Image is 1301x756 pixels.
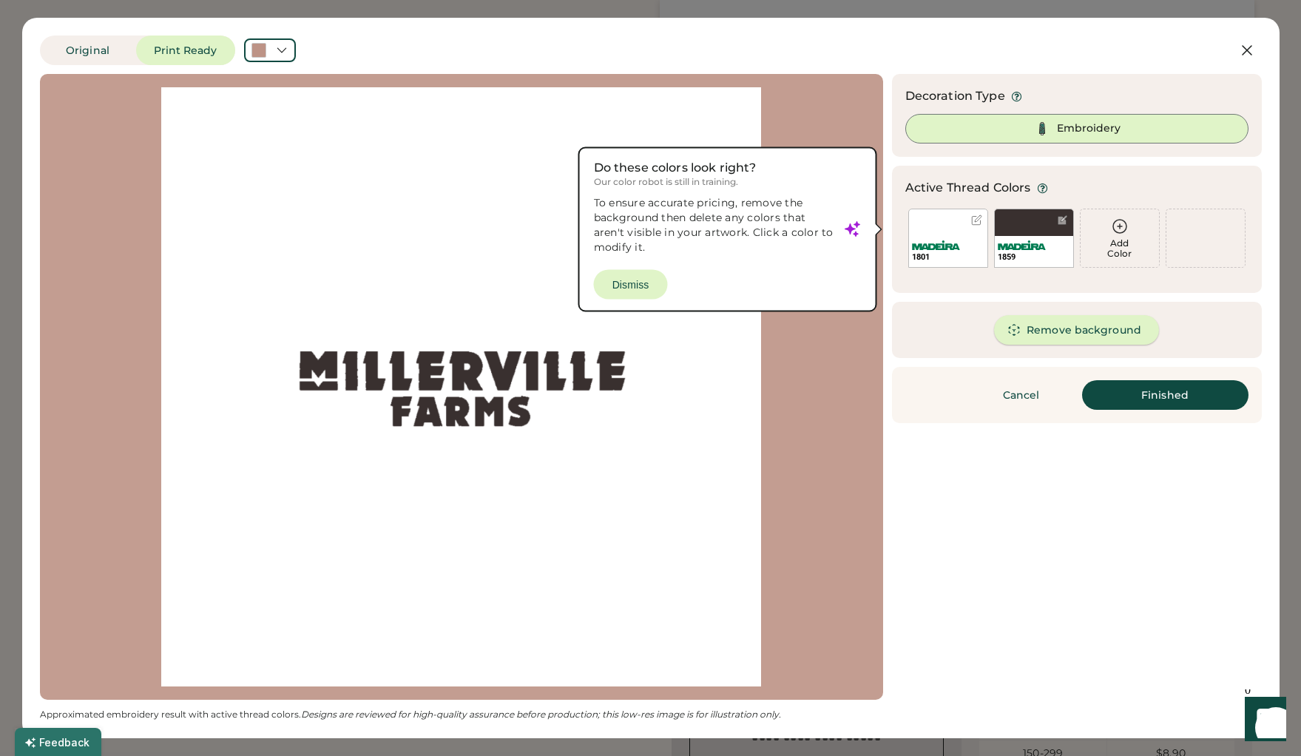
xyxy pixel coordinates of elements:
[1081,238,1159,259] div: Add Color
[136,36,235,65] button: Print Ready
[40,709,883,720] div: Approximated embroidery result with active thread colors.
[905,179,1031,197] div: Active Thread Colors
[970,380,1073,410] button: Cancel
[912,252,984,263] div: 1801
[998,252,1070,263] div: 1859
[1231,689,1294,753] iframe: Front Chat
[1057,121,1121,136] div: Embroidery
[912,240,960,250] img: Madeira%20Logo.svg
[905,87,1005,105] div: Decoration Type
[998,240,1046,250] img: Madeira%20Logo.svg
[1082,380,1248,410] button: Finished
[301,709,781,720] em: Designs are reviewed for high-quality assurance before production; this low-res image is for illu...
[994,315,1159,345] button: Remove background
[1033,120,1051,138] img: Thread%20Selected.svg
[40,36,136,65] button: Original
